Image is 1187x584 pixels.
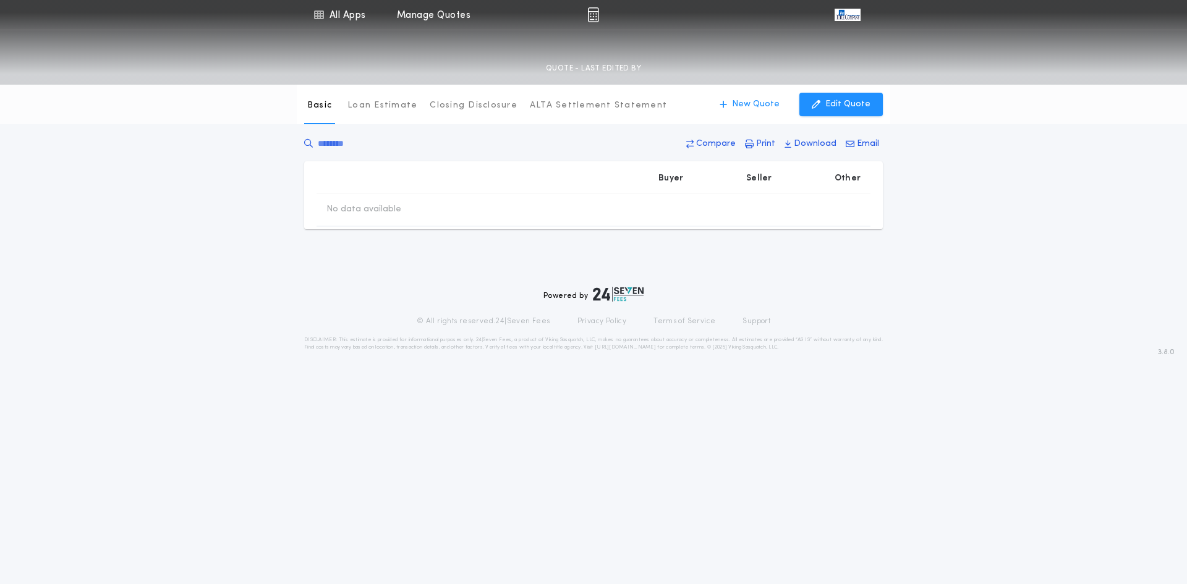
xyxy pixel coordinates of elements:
a: Privacy Policy [577,316,627,326]
p: Buyer [658,172,683,185]
img: logo [593,287,644,302]
span: 3.8.0 [1158,347,1175,358]
td: No data available [317,193,411,226]
img: vs-icon [835,9,861,21]
p: Other [835,172,861,185]
button: Compare [683,133,739,155]
p: Email [857,138,879,150]
div: Powered by [543,287,644,302]
p: DISCLAIMER: This estimate is provided for informational purposes only. 24|Seven Fees, a product o... [304,336,883,351]
p: Compare [696,138,736,150]
p: Loan Estimate [347,99,417,112]
button: Edit Quote [799,93,883,116]
p: Basic [307,99,332,112]
p: Seller [746,172,772,185]
button: Email [842,133,883,155]
a: Support [742,316,770,326]
button: Download [781,133,840,155]
button: New Quote [707,93,792,116]
p: Print [756,138,775,150]
p: New Quote [732,98,780,111]
p: © All rights reserved. 24|Seven Fees [417,316,550,326]
p: Edit Quote [825,98,870,111]
button: Print [741,133,779,155]
a: Terms of Service [653,316,715,326]
p: ALTA Settlement Statement [530,99,667,112]
p: QUOTE - LAST EDITED BY [546,62,641,75]
img: img [587,7,599,22]
p: Download [794,138,836,150]
a: [URL][DOMAIN_NAME] [595,345,656,350]
p: Closing Disclosure [430,99,517,112]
